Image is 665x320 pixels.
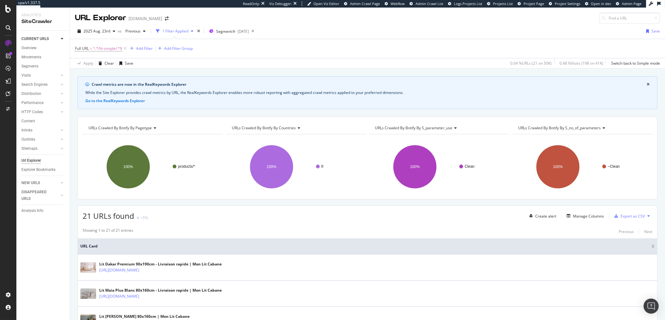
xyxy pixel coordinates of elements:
[21,13,65,18] div: Analytics
[243,1,260,6] div: ReadOnly:
[99,288,222,293] div: Lit Maia Plus Blanc 80x160cm - Livraison rapide | Mon Lit Cabane
[216,29,236,34] span: Segment: fr
[226,139,365,194] div: A chart.
[164,46,193,51] div: Add Filter Group
[269,1,292,6] div: Viz Debugger:
[487,1,513,6] a: Projects List
[369,139,508,194] div: A chart.
[518,1,544,6] a: Project Page
[75,46,89,51] span: Full URL
[21,180,40,186] div: NEW URLS
[321,164,324,169] text: fr
[83,211,134,221] span: 21 URLs found
[644,228,652,235] button: Next
[313,1,339,6] span: Open Viz Editor
[21,145,59,152] a: Sitemaps
[21,166,55,173] div: Explorer Bookmarks
[21,100,59,106] a: Performance
[21,180,59,186] a: NEW URLS
[645,80,651,89] button: close banner
[518,125,601,131] span: URLs Crawled By Botify By s_no_of_parameters
[89,125,152,131] span: URLs Crawled By Botify By pagetype
[21,109,43,115] div: HTTP Codes
[83,139,221,194] svg: A chart.
[93,44,122,53] span: ^.*/lit-simple/.*$
[510,61,552,66] div: 0.04 % URLs ( 21 on 50K )
[307,1,339,6] a: Open Viz Editor
[21,81,48,88] div: Search Engines
[178,164,195,169] text: products/*
[21,127,59,134] a: Inlinks
[123,28,140,34] span: Previous
[21,100,43,106] div: Performance
[454,1,482,6] span: Logs Projects List
[616,1,641,6] a: Admin Page
[207,26,249,36] button: Segment:fr[DATE]
[125,61,133,66] div: Save
[21,145,37,152] div: Sitemaps
[524,1,544,6] span: Project Page
[123,165,133,169] text: 100%
[21,90,59,97] a: Distribution
[619,228,634,235] button: Previous
[21,54,41,61] div: Movements
[21,63,65,70] a: Segments
[96,58,114,68] button: Clear
[21,18,65,25] div: SiteCrawler
[493,1,513,6] span: Projects List
[129,15,162,22] div: [DOMAIN_NAME]
[99,267,139,273] a: [URL][DOMAIN_NAME]
[465,164,474,169] text: Clean
[117,58,133,68] button: Save
[87,123,217,133] h4: URLs Crawled By Botify By pagetype
[410,1,443,6] a: Admin Crawl List
[416,1,443,6] span: Admin Crawl List
[527,211,556,221] button: Create alert
[21,90,41,97] div: Distribution
[644,26,660,36] button: Save
[238,29,249,34] div: [DATE]
[21,45,37,51] div: Overview
[599,13,660,24] input: Find a URL
[123,26,148,36] button: Previous
[153,26,196,36] button: 1 Filter Applied
[165,16,169,21] div: arrow-right-arrow-left
[21,36,59,42] a: CURRENT URLS
[99,293,139,300] a: [URL][DOMAIN_NAME]
[591,1,611,6] span: Open in dev
[644,229,652,234] div: Next
[85,90,650,96] div: While the Site Explorer provides crawl metrics by URL, the RealKeywords Explorer enables more rob...
[80,288,96,299] img: main image
[21,36,49,42] div: CURRENT URLS
[651,28,660,34] div: Save
[21,72,31,79] div: Visits
[105,61,114,66] div: Clear
[448,1,482,6] a: Logs Projects List
[21,63,38,70] div: Segments
[374,123,504,133] h4: URLs Crawled By Botify By s_parameter_use
[555,1,580,6] span: Project Settings
[90,46,92,51] span: =
[21,118,35,125] div: Content
[80,243,650,249] span: URL Card
[517,123,647,133] h4: URLs Crawled By Botify By s_no_of_parameters
[512,139,651,194] svg: A chart.
[162,28,188,34] div: 1 Filter Applied
[232,125,296,131] span: URLs Crawled By Botify By countries
[99,314,190,319] div: Lit [PERSON_NAME] 80x160cm | Mon Lit Cabane
[391,1,405,6] span: Webflow
[619,229,634,234] div: Previous
[21,81,59,88] a: Search Engines
[608,164,620,169] text: ~Clean
[350,1,380,6] span: Admin Crawl Page
[344,1,380,6] a: Admin Crawl Page
[21,136,35,143] div: Outlinks
[75,58,93,68] button: Apply
[75,13,126,23] div: URL Explorer
[385,1,405,6] a: Webflow
[535,213,556,219] div: Create alert
[196,28,201,34] div: times
[267,165,276,169] text: 100%
[585,1,611,6] a: Open in dev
